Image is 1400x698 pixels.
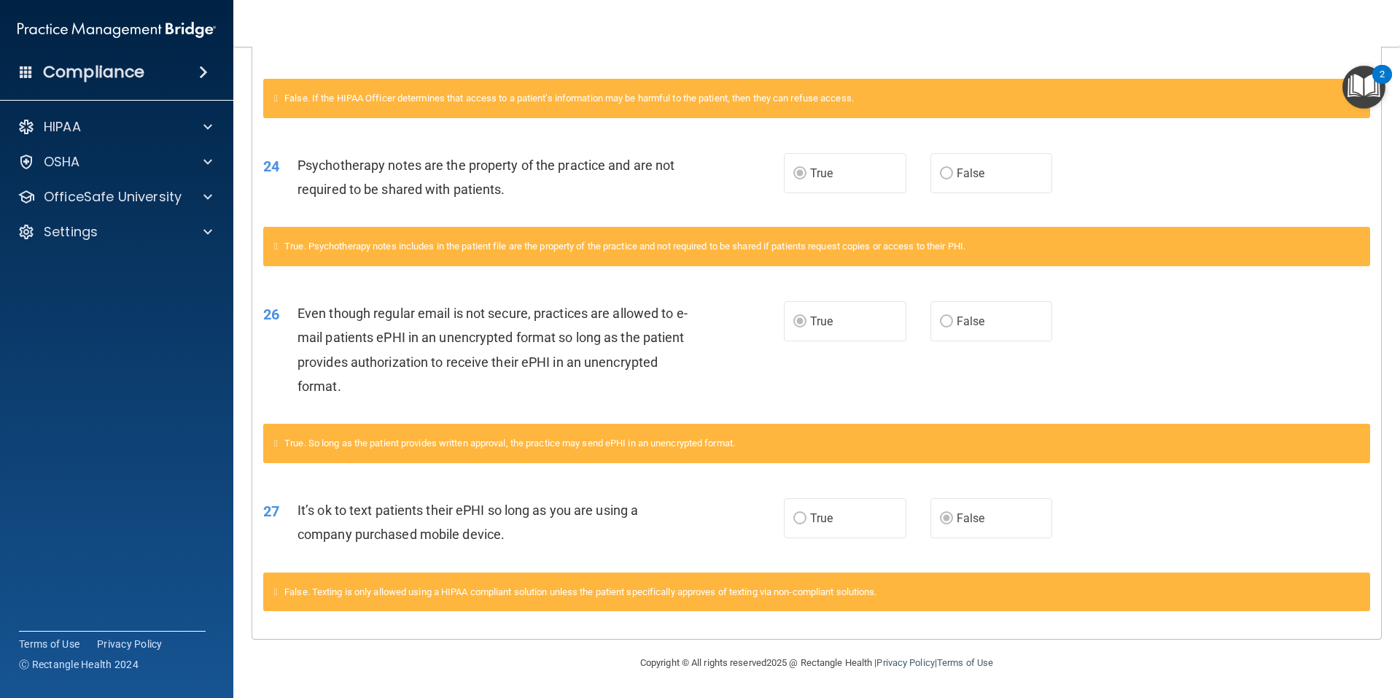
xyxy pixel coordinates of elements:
a: Privacy Policy [97,637,163,651]
a: Terms of Use [937,657,993,668]
span: Under no circumstances can the practice deny access to a patient’s medical records. [297,9,691,48]
span: False [957,511,985,525]
span: 27 [263,503,279,520]
input: True [793,168,806,179]
input: True [793,513,806,524]
span: Psychotherapy notes are the property of the practice and are not required to be shared with patie... [297,158,674,197]
span: True. So long as the patient provides written approval, the practice may send ePHI in an unencryp... [284,438,735,449]
input: False [940,513,953,524]
a: OSHA [17,153,212,171]
a: OfficeSafe University [17,188,212,206]
div: 2 [1380,74,1385,93]
a: Privacy Policy [876,657,934,668]
p: OSHA [44,153,80,171]
p: Settings [44,223,98,241]
p: OfficeSafe University [44,188,182,206]
span: It’s ok to text patients their ePHI so long as you are using a company purchased mobile device. [297,503,638,542]
input: False [940,168,953,179]
h4: Compliance [43,62,144,82]
p: HIPAA [44,118,81,136]
img: PMB logo [17,15,216,44]
button: Open Resource Center, 2 new notifications [1342,66,1385,109]
span: Ⓒ Rectangle Health 2024 [19,657,139,672]
a: HIPAA [17,118,212,136]
span: 24 [263,158,279,175]
div: Copyright © All rights reserved 2025 @ Rectangle Health | | [551,640,1083,686]
span: False. Texting is only allowed using a HIPAA compliant solution unless the patient specifically a... [284,586,876,597]
span: True. Psychotherapy notes includes in the patient file are the property of the practice and not r... [284,241,965,252]
span: False. If the HIPAA Officer determines that access to a patient’s information may be harmful to t... [284,93,854,104]
span: False [957,314,985,328]
a: Terms of Use [19,637,79,651]
input: False [940,317,953,327]
span: True [810,166,833,180]
iframe: Drift Widget Chat Controller [1327,597,1382,653]
span: Even though regular email is not secure, practices are allowed to e-mail patients ePHI in an unen... [297,306,688,394]
span: True [810,314,833,328]
a: Settings [17,223,212,241]
span: False [957,166,985,180]
span: 26 [263,306,279,323]
span: True [810,511,833,525]
input: True [793,317,806,327]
